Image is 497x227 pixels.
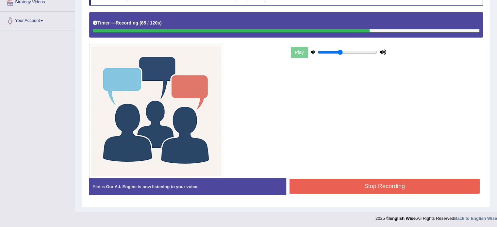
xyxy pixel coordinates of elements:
a: Back to English Wise [454,216,497,221]
b: Recording [116,20,138,25]
strong: English Wise. [389,216,417,221]
button: Stop Recording [290,179,480,194]
b: ) [160,20,162,25]
b: ( [140,20,141,25]
h5: Timer — [93,21,162,25]
b: 85 / 120s [141,20,160,25]
strong: Our A.I. Engine is now listening to your voice. [106,184,198,189]
div: Status: [89,178,286,195]
a: Your Account [0,12,75,28]
div: 2025 © All Rights Reserved [375,212,497,221]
